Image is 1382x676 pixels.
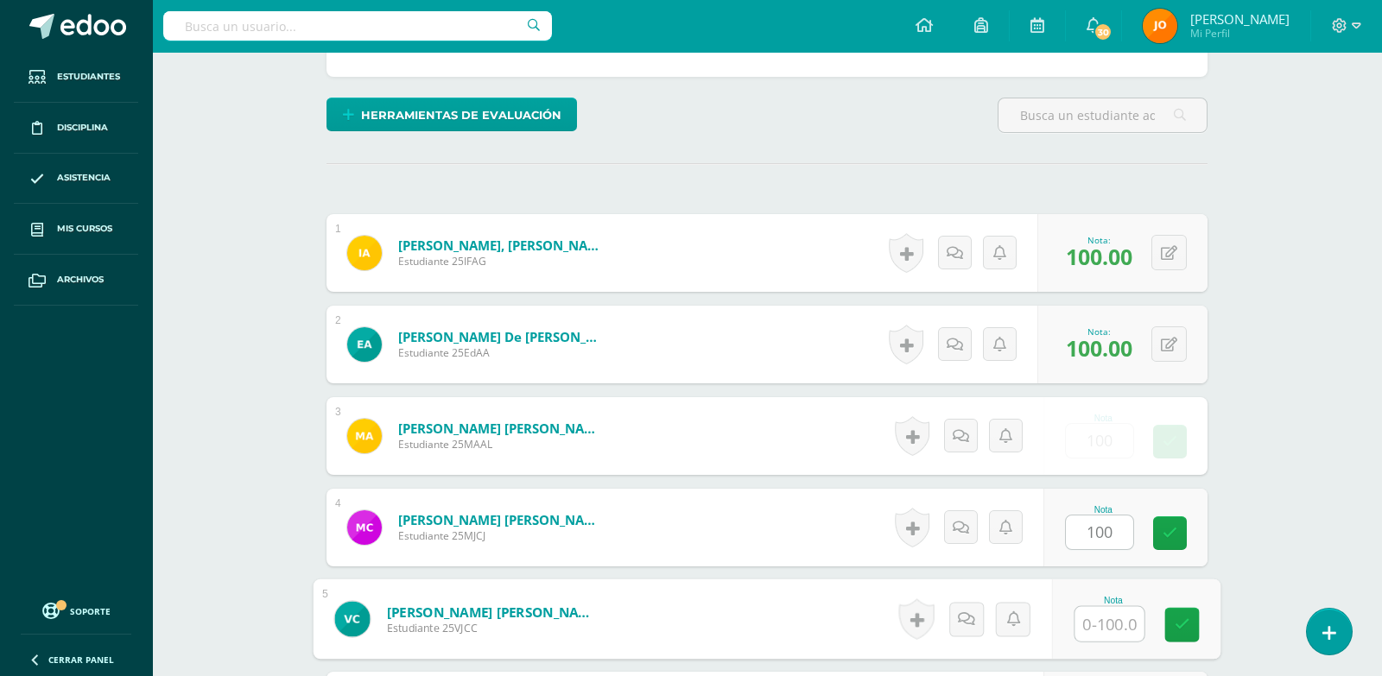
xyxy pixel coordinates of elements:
[1066,333,1132,363] span: 100.00
[1065,505,1141,515] div: Nota
[14,52,138,103] a: Estudiantes
[398,328,605,345] a: [PERSON_NAME] de [PERSON_NAME]
[347,419,382,453] img: efde31d1bbbb5de38e2c25c56c15237b.png
[398,420,605,437] a: [PERSON_NAME] [PERSON_NAME]
[1190,10,1290,28] span: [PERSON_NAME]
[1143,9,1177,43] img: 0c788b9bcd4f76da369275594a3c6751.png
[1066,424,1133,458] input: 0-100.0
[1065,414,1141,423] div: Nota
[398,511,605,528] a: [PERSON_NAME] [PERSON_NAME]
[387,603,600,621] a: [PERSON_NAME] [PERSON_NAME]
[1075,596,1153,605] div: Nota
[1075,607,1144,641] input: 0-100.0
[70,605,111,617] span: Soporte
[398,437,605,452] span: Estudiante 25MAAL
[998,98,1207,132] input: Busca un estudiante aquí...
[1190,26,1290,41] span: Mi Perfil
[398,237,605,254] a: [PERSON_NAME], [PERSON_NAME]
[347,327,382,362] img: 09ec5d2c3aa5d244bb9c82c0e7f9fd37.png
[1094,22,1113,41] span: 30
[334,601,370,636] img: a491272f94002729615bc6f22116b4fd.png
[57,70,120,84] span: Estudiantes
[398,254,605,269] span: Estudiante 25IFAG
[14,154,138,205] a: Asistencia
[57,171,111,185] span: Asistencia
[361,99,561,131] span: Herramientas de evaluación
[21,598,131,622] a: Soporte
[347,510,382,545] img: b750e92a65bcb09452a67f29a7dfd82a.png
[387,621,600,636] span: Estudiante 25VJCC
[14,103,138,154] a: Disciplina
[48,654,114,666] span: Cerrar panel
[1066,515,1133,549] input: 0-100.0
[57,121,108,135] span: Disciplina
[57,222,112,236] span: Mis cursos
[1066,325,1132,338] div: Nota:
[398,345,605,360] span: Estudiante 25EdAA
[14,204,138,255] a: Mis cursos
[1066,242,1132,271] span: 100.00
[163,11,552,41] input: Busca un usuario...
[398,528,605,543] span: Estudiante 25MJCJ
[1066,234,1132,246] div: Nota:
[14,255,138,306] a: Archivos
[57,273,104,287] span: Archivos
[347,236,382,270] img: d65e9c80c158360dfa880662a4d5f21a.png
[326,98,577,131] a: Herramientas de evaluación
